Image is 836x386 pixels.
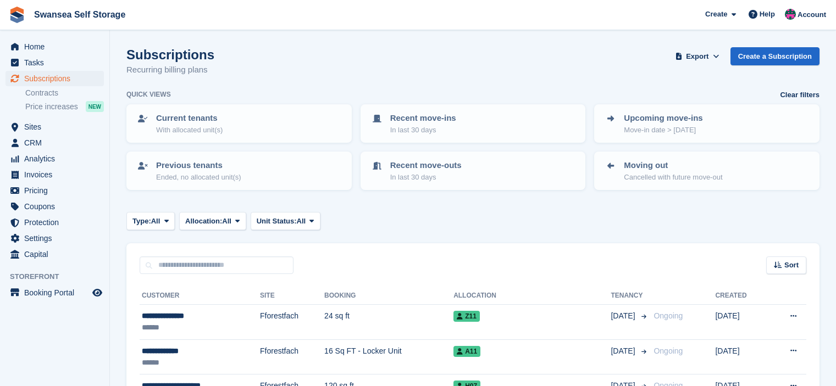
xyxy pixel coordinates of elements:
a: menu [5,199,104,214]
th: Customer [140,287,260,305]
div: NEW [86,101,104,112]
span: Pricing [24,183,90,198]
a: menu [5,167,104,182]
a: menu [5,183,104,198]
a: menu [5,55,104,70]
span: Ongoing [654,311,683,320]
p: Recent move-ins [390,112,456,125]
p: Move-in date > [DATE] [624,125,702,136]
a: menu [5,215,104,230]
span: All [151,216,160,227]
a: Recent move-outs In last 30 days [362,153,585,189]
td: Fforestfach [260,305,324,340]
a: Contracts [25,88,104,98]
span: Invoices [24,167,90,182]
td: 24 sq ft [324,305,453,340]
span: A11 [453,346,480,357]
button: Export [673,47,722,65]
span: Storefront [10,271,109,282]
a: Swansea Self Storage [30,5,130,24]
a: Current tenants With allocated unit(s) [128,105,351,142]
a: menu [5,151,104,166]
span: Settings [24,231,90,246]
img: stora-icon-8386f47178a22dfd0bd8f6a31ec36ba5ce8667c1dd55bd0f319d3a0aa187defe.svg [9,7,25,23]
span: Home [24,39,90,54]
span: Unit Status: [257,216,297,227]
a: menu [5,39,104,54]
a: Previous tenants Ended, no allocated unit(s) [128,153,351,189]
td: Fforestfach [260,339,324,374]
p: In last 30 days [390,172,462,183]
span: Booking Portal [24,285,90,300]
td: [DATE] [715,339,768,374]
span: [DATE] [611,345,637,357]
p: Previous tenants [156,159,241,172]
span: Z11 [453,311,480,322]
span: Ongoing [654,346,683,355]
span: Capital [24,247,90,262]
a: menu [5,119,104,135]
th: Booking [324,287,453,305]
span: Create [705,9,727,20]
p: In last 30 days [390,125,456,136]
span: Sites [24,119,90,135]
span: Tasks [24,55,90,70]
span: Sort [784,260,799,271]
p: Ended, no allocated unit(s) [156,172,241,183]
h1: Subscriptions [126,47,214,62]
a: menu [5,285,104,300]
span: Help [760,9,775,20]
a: Create a Subscription [730,47,820,65]
p: Upcoming move-ins [624,112,702,125]
span: Price increases [25,102,78,112]
a: menu [5,247,104,262]
a: Clear filters [780,89,820,100]
a: menu [5,135,104,150]
a: Upcoming move-ins Move-in date > [DATE] [595,105,818,142]
p: Recurring billing plans [126,64,214,76]
button: Type: All [126,212,175,230]
td: 16 Sq FT - Locker Unit [324,339,453,374]
button: Unit Status: All [251,212,320,230]
span: Analytics [24,151,90,166]
a: Moving out Cancelled with future move-out [595,153,818,189]
a: Preview store [91,286,104,299]
a: Price increases NEW [25,100,104,113]
p: Current tenants [156,112,223,125]
p: Recent move-outs [390,159,462,172]
h6: Quick views [126,89,171,99]
p: Moving out [624,159,722,172]
img: Paul Davies [785,9,796,20]
p: With allocated unit(s) [156,125,223,136]
span: Account [798,9,826,20]
a: Recent move-ins In last 30 days [362,105,585,142]
th: Allocation [453,287,611,305]
span: [DATE] [611,310,637,322]
span: Type: [132,216,151,227]
span: Protection [24,215,90,230]
span: Export [686,51,708,62]
a: menu [5,231,104,246]
span: CRM [24,135,90,150]
button: Allocation: All [179,212,246,230]
span: All [297,216,306,227]
a: menu [5,71,104,86]
span: Subscriptions [24,71,90,86]
th: Created [715,287,768,305]
th: Tenancy [611,287,649,305]
span: Coupons [24,199,90,214]
span: Allocation: [185,216,222,227]
td: [DATE] [715,305,768,340]
span: All [222,216,231,227]
th: Site [260,287,324,305]
p: Cancelled with future move-out [624,172,722,183]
